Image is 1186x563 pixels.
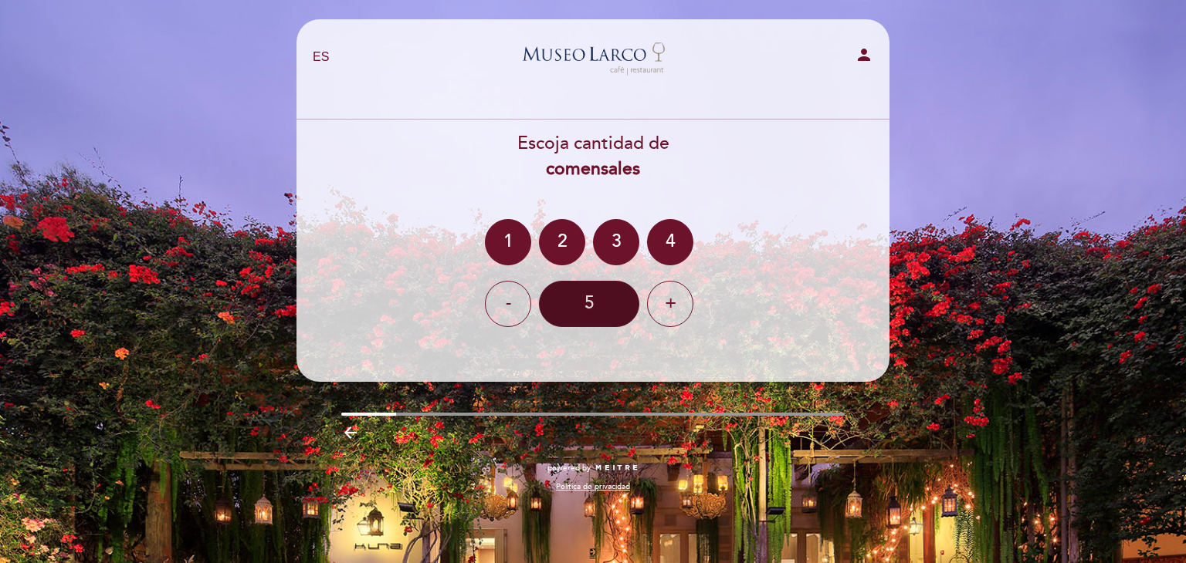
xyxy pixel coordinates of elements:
[485,281,531,327] div: -
[341,423,360,442] i: arrow_backward
[546,158,640,180] b: comensales
[595,464,639,472] img: MEITRE
[647,219,693,265] div: 4
[485,219,531,265] div: 1
[855,46,873,69] button: person
[593,219,639,265] div: 3
[647,281,693,327] div: +
[855,46,873,64] i: person
[496,36,690,79] a: Museo [PERSON_NAME][GEOGRAPHIC_DATA] - Restaurant
[539,219,585,265] div: 2
[556,481,630,492] a: Política de privacidad
[547,463,639,474] a: powered by
[296,131,890,182] div: Escoja cantidad de
[539,281,639,327] div: 5
[547,463,591,474] span: powered by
